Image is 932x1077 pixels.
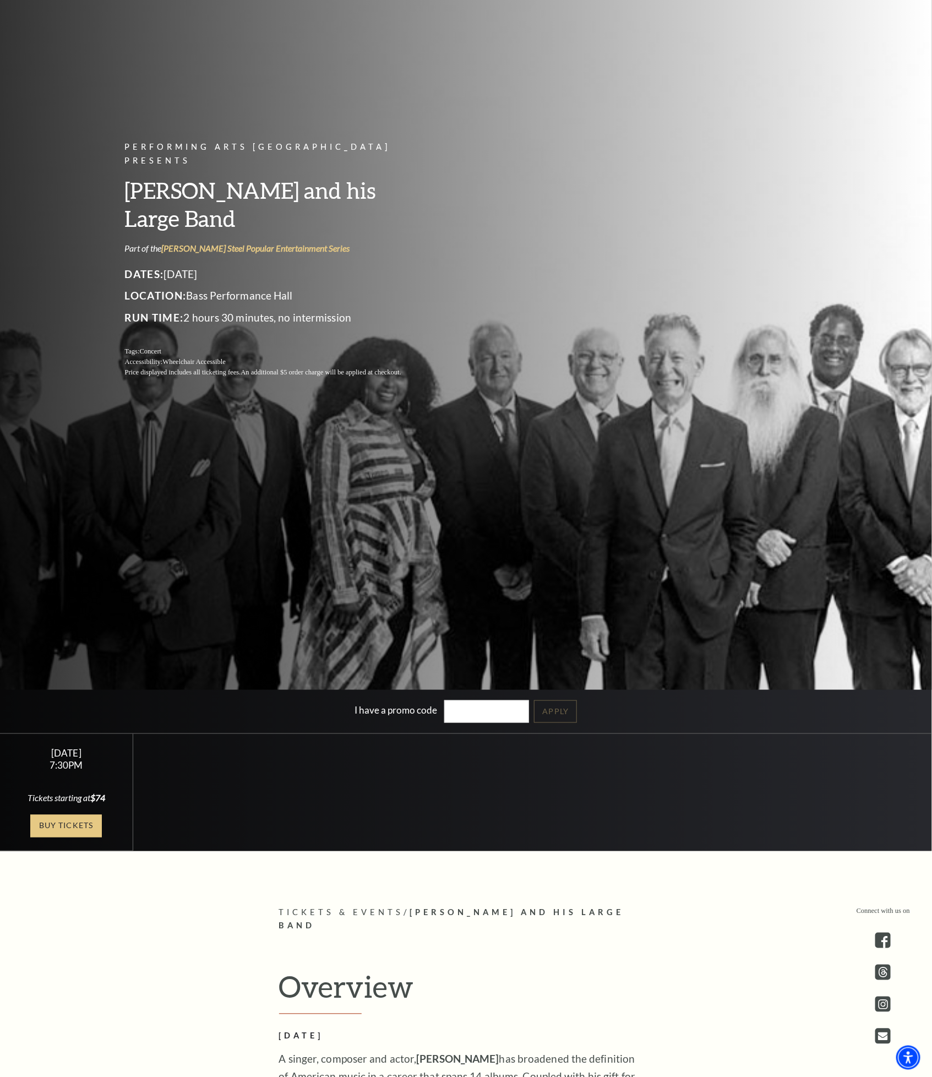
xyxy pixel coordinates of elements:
[125,367,428,378] p: Price displayed includes all ticketing fees.
[125,289,187,302] span: Location:
[90,793,105,803] span: $74
[162,358,225,366] span: Wheelchair Accessible
[279,908,404,917] span: Tickets & Events
[125,311,184,324] span: Run Time:
[125,176,428,232] h3: [PERSON_NAME] and his Large Band
[279,1030,637,1043] h2: [DATE]
[896,1046,920,1070] div: Accessibility Menu
[125,242,428,254] p: Part of the
[125,287,428,304] p: Bass Performance Hall
[125,346,428,357] p: Tags:
[875,1029,891,1044] a: Open this option - open in a new tab
[875,965,891,980] a: threads.com - open in a new tab
[355,705,438,716] label: I have a promo code
[125,265,428,283] p: [DATE]
[139,347,161,355] span: Concert
[416,1053,499,1065] strong: [PERSON_NAME]
[125,140,428,168] p: Performing Arts [GEOGRAPHIC_DATA] Presents
[13,792,119,804] div: Tickets starting at
[279,908,624,931] span: [PERSON_NAME] and his Large Band
[875,997,891,1012] a: instagram - open in a new tab
[30,815,102,837] a: Buy Tickets
[875,933,891,948] a: facebook - open in a new tab
[13,761,119,770] div: 7:30PM
[279,906,653,934] p: /
[125,309,428,327] p: 2 hours 30 minutes, no intermission
[241,368,401,376] span: An additional $5 order charge will be applied at checkout.
[125,268,164,280] span: Dates:
[279,969,653,1014] h2: Overview
[125,357,428,367] p: Accessibility:
[162,243,350,253] a: Irwin Steel Popular Entertainment Series - open in a new tab
[13,747,119,759] div: [DATE]
[857,906,910,917] p: Connect with us on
